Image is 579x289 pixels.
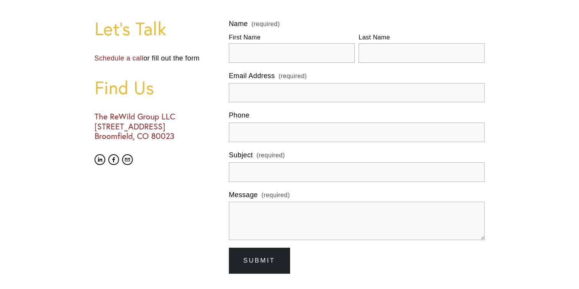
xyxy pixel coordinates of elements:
div: First Name [229,33,355,43]
button: SubmitSubmit [229,248,290,273]
a: Lindsay Hanzlik [95,154,105,165]
span: Message [229,189,258,201]
h3: The ReWild Group LLC [STREET_ADDRESS] Broomfield, CO 80023 [95,112,216,141]
a: communicate@rewildgroup.com [122,154,133,165]
span: (required) [251,21,280,27]
span: Phone [229,110,250,121]
p: or fill out the form [95,53,216,64]
a: Facebook [108,154,119,165]
span: (required) [256,150,285,160]
span: (required) [279,71,307,81]
span: Email Address [229,70,275,82]
span: (required) [261,190,290,200]
span: Submit [243,257,275,264]
h1: Let's Talk [95,18,216,39]
a: Schedule a call [95,54,144,62]
h1: Find Us [95,77,216,98]
div: Last Name [359,33,484,43]
span: Subject [229,150,253,161]
span: Name [229,18,248,29]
